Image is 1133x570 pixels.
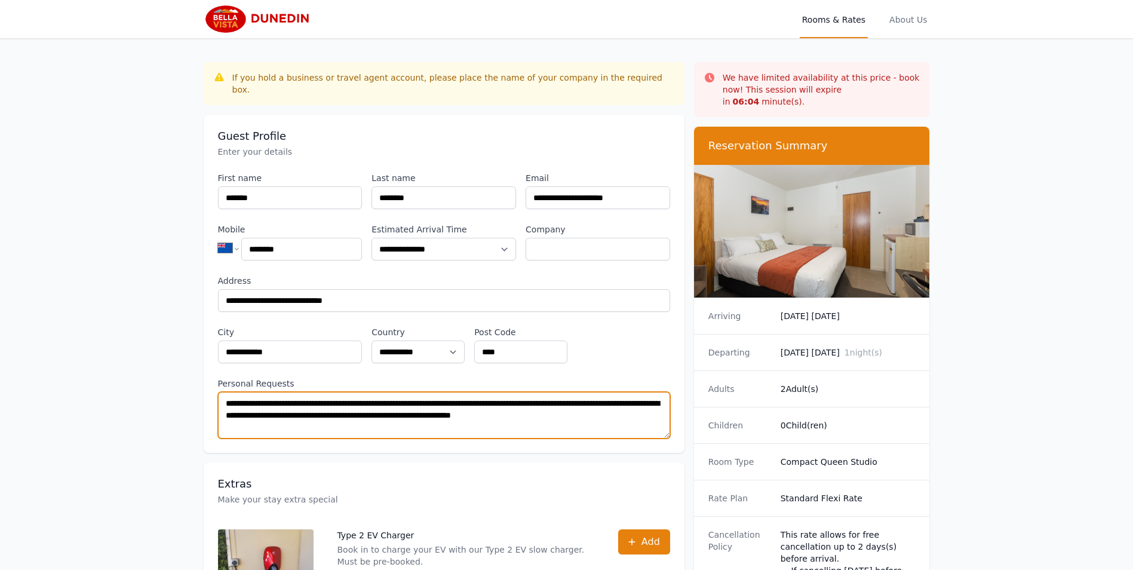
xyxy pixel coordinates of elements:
[371,326,465,338] label: Country
[781,383,916,395] dd: 2 Adult(s)
[371,223,516,235] label: Estimated Arrival Time
[781,456,916,468] dd: Compact Queen Studio
[204,5,319,33] img: Bella Vista Dunedin
[526,223,670,235] label: Company
[781,419,916,431] dd: 0 Child(ren)
[781,310,916,322] dd: [DATE] [DATE]
[371,172,516,184] label: Last name
[337,544,594,568] p: Book in to charge your EV with our Type 2 EV slow charger. Must be pre-booked.
[526,172,670,184] label: Email
[845,348,882,357] span: 1 night(s)
[218,378,670,390] label: Personal Requests
[708,383,771,395] dt: Adults
[708,456,771,468] dt: Room Type
[218,326,363,338] label: City
[337,529,594,541] p: Type 2 EV Charger
[474,326,567,338] label: Post Code
[218,477,670,491] h3: Extras
[218,172,363,184] label: First name
[733,97,760,106] strong: 06 : 04
[218,129,670,143] h3: Guest Profile
[708,310,771,322] dt: Arriving
[641,535,660,549] span: Add
[218,223,363,235] label: Mobile
[218,146,670,158] p: Enter your details
[708,347,771,358] dt: Departing
[218,275,670,287] label: Address
[781,492,916,504] dd: Standard Flexi Rate
[218,494,670,505] p: Make your stay extra special
[708,419,771,431] dt: Children
[723,72,920,108] p: We have limited availability at this price - book now! This session will expire in minute(s).
[618,529,670,554] button: Add
[232,72,675,96] div: If you hold a business or travel agent account, please place the name of your company in the requ...
[708,139,916,153] h3: Reservation Summary
[781,347,916,358] dd: [DATE] [DATE]
[708,492,771,504] dt: Rate Plan
[694,165,930,298] img: Compact Queen Studio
